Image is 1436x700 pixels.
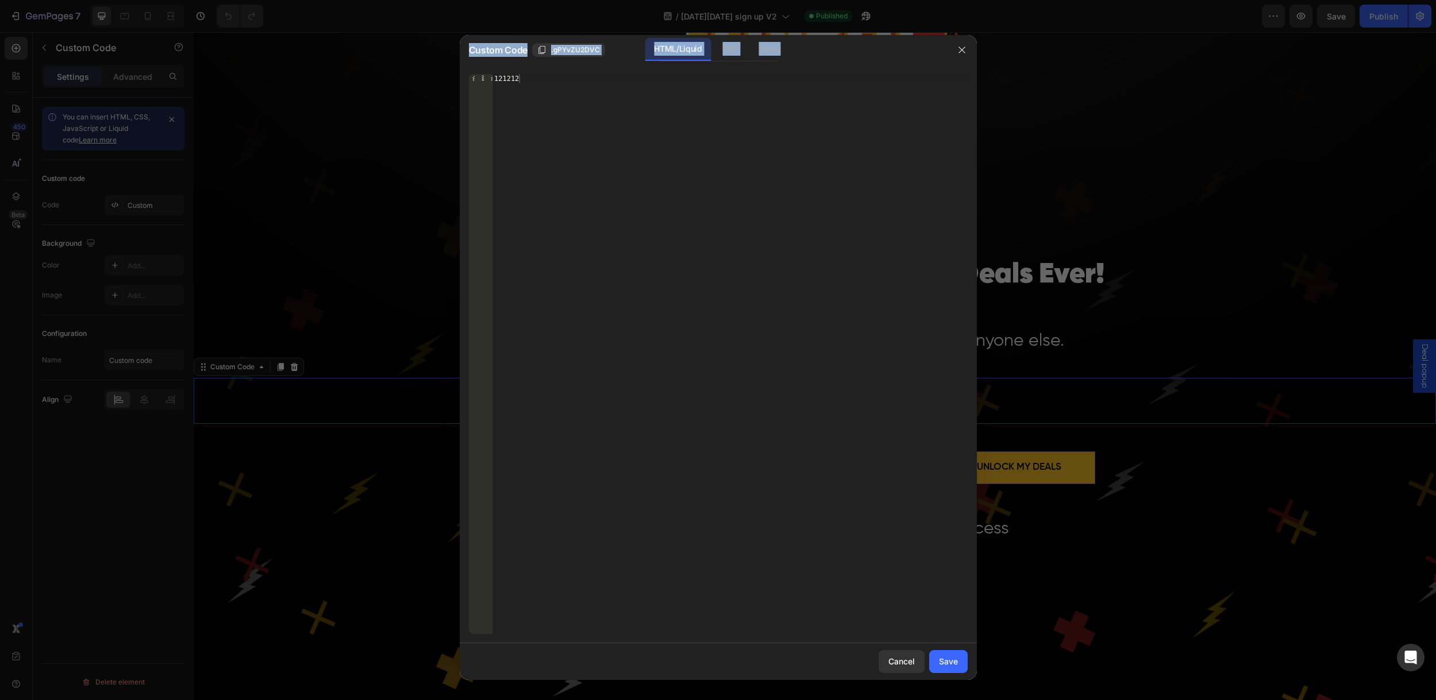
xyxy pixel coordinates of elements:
div: Custom Code [14,330,63,340]
div: Script [750,38,790,61]
div: Save [939,655,958,667]
span: Custom Code [469,43,528,57]
p: Days [489,164,525,186]
div: Open Intercom Messenger [1397,644,1425,671]
div: Cancel [888,655,915,667]
p: Seconds [706,164,754,186]
p: Minutes [629,164,672,186]
div: CSS [714,38,748,61]
span: Deal popup [1225,312,1237,356]
p: Hours [559,164,595,186]
button: .gPYvZU2DVC [532,43,605,57]
span: Unlock Our Biggest [DATE][DATE] Deals Ever! [332,229,911,257]
div: 03 [559,122,595,164]
span: Join [DATE] to unlock once-a-year savings before anyone else. [372,300,871,318]
p: Publish the page to see the content. [290,522,902,534]
span: .gPYvZU2DVC [551,45,600,55]
button: Unlock My Deals [749,420,901,451]
button: Cancel [879,650,925,673]
div: 56 [489,122,525,164]
span: Sign up now & get 15% off instantly + VIP access [441,488,815,505]
div: Unlock My Deals [783,427,868,444]
div: 55 [629,122,672,164]
div: 05 [706,122,754,164]
div: 1 [469,74,492,83]
input: Email [355,419,749,452]
div: HTML/Liquid [645,38,711,61]
button: Save [929,650,968,673]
